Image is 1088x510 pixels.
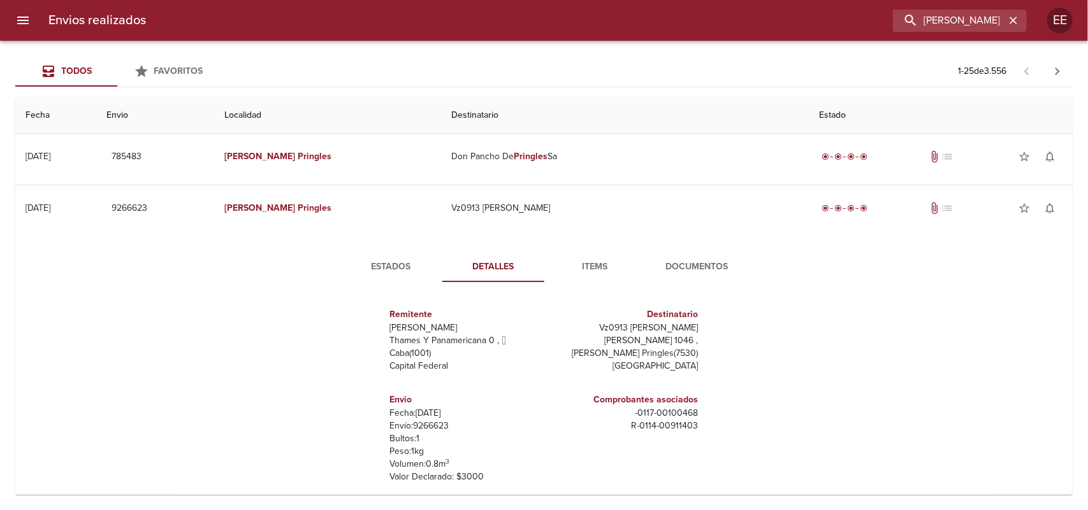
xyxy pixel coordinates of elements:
td: Don Pancho De Sa [441,134,809,180]
p: Vz0913 [PERSON_NAME] [549,322,699,334]
th: Envio [96,97,214,134]
h6: Destinatario [549,308,699,322]
p: Envío: 9266623 [390,420,539,432]
th: Fecha [15,97,96,134]
span: Tiene documentos adjuntos [928,150,941,163]
p: Capital Federal [390,360,539,372]
em: Pringles [298,202,331,213]
em: [PERSON_NAME] [224,202,295,213]
th: Destinatario [441,97,809,134]
span: radio_button_checked [822,153,829,160]
h6: Envios realizados [48,10,146,31]
em: Pringles [298,151,331,162]
span: radio_button_checked [834,153,842,160]
span: Todos [61,66,92,76]
em: Pringles [514,151,548,162]
span: No tiene pedido asociado [941,202,954,215]
div: Tabs Envios [15,56,219,87]
p: Valor Declarado: $ 3000 [390,471,539,483]
span: radio_button_checked [834,204,842,212]
span: radio_button_checked [860,204,867,212]
button: Activar notificaciones [1037,144,1063,169]
p: [PERSON_NAME] [390,322,539,334]
div: Tabs detalle de guia [340,251,748,282]
input: buscar [893,10,1005,32]
span: Detalles [450,259,537,275]
span: star_border [1018,202,1031,215]
span: Items [552,259,639,275]
sup: 3 [446,457,450,465]
div: Entregado [819,150,870,163]
button: 9266623 [106,197,152,220]
h6: Comprobantes asociados [549,393,699,407]
span: radio_button_checked [847,153,855,160]
button: Agregar a favoritos [1012,195,1037,221]
div: Abrir información de usuario [1047,8,1073,33]
div: [DATE] [25,151,50,162]
span: radio_button_checked [860,153,867,160]
th: Localidad [214,97,441,134]
span: Tiene documentos adjuntos [928,202,941,215]
p: [GEOGRAPHIC_DATA] [549,360,699,372]
button: Agregar a favoritos [1012,144,1037,169]
span: radio_button_checked [822,204,829,212]
td: Vz0913 [PERSON_NAME] [441,185,809,231]
div: Entregado [819,202,870,215]
span: 9266623 [112,201,147,216]
p: Peso: 1 kg [390,445,539,458]
th: Estado [809,97,1073,134]
p: - 0117 - 00100468 [549,407,699,420]
span: Documentos [654,259,741,275]
p: Caba ( 1001 ) [390,347,539,360]
p: [PERSON_NAME] Pringles ( 7530 ) [549,347,699,360]
button: Activar notificaciones [1037,195,1063,221]
h6: Envio [390,393,539,407]
span: notifications_none [1043,202,1056,215]
span: radio_button_checked [847,204,855,212]
div: EE [1047,8,1073,33]
span: Pagina anterior [1012,64,1042,77]
p: Fecha: [DATE] [390,407,539,420]
span: notifications_none [1043,150,1056,163]
p: Bultos: 1 [390,432,539,445]
p: [PERSON_NAME] 1046 , [549,334,699,347]
button: 785483 [106,145,147,169]
span: Favoritos [154,66,203,76]
p: 1 - 25 de 3.556 [958,65,1006,78]
div: [DATE] [25,202,50,213]
span: Estados [348,259,435,275]
span: star_border [1018,150,1031,163]
h6: Remitente [390,308,539,322]
span: No tiene pedido asociado [941,150,954,163]
p: R - 0114 - 00911403 [549,420,699,432]
span: 785483 [112,149,142,165]
em: [PERSON_NAME] [224,151,295,162]
button: menu [8,5,38,36]
p: Thames Y Panamericana 0 ,   [390,334,539,347]
p: Volumen: 0.8 m [390,458,539,471]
